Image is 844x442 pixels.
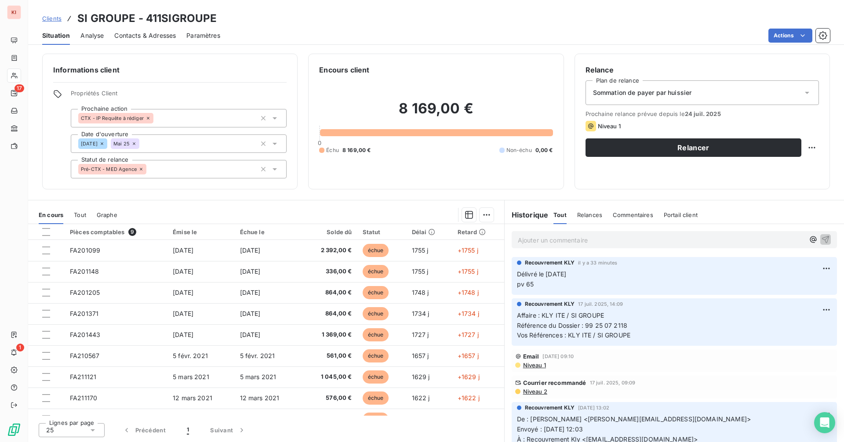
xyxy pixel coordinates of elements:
[586,138,801,157] button: Relancer
[458,228,499,235] div: Retard
[586,110,819,117] span: Prochaine relance prévue depuis le
[412,331,429,338] span: 1727 j
[412,394,430,402] span: 1622 j
[542,354,574,359] span: [DATE] 09:10
[240,373,276,380] span: 5 mars 2021
[307,330,352,339] span: 1 369,00 €
[70,394,97,402] span: FA211170
[240,415,280,423] span: 12 mars 2021
[97,211,117,218] span: Graphe
[613,211,653,218] span: Commentaires
[363,265,389,278] span: échue
[77,11,217,26] h3: SI GROUPE - 411SIGROUPE
[458,310,479,317] span: +1734 j
[307,309,352,318] span: 864,00 €
[590,380,636,385] span: 17 juil. 2025, 09:09
[173,310,193,317] span: [DATE]
[458,331,479,338] span: +1727 j
[363,391,389,405] span: échue
[593,88,692,97] span: Sommation de payer par huissier
[578,260,618,265] span: il y a 33 minutes
[240,268,261,275] span: [DATE]
[517,270,568,288] span: Délivré le [DATE] pv 65
[412,228,447,235] div: Délai
[363,307,389,320] span: échue
[153,114,160,122] input: Ajouter une valeur
[146,165,153,173] input: Ajouter une valeur
[81,141,98,146] span: [DATE]
[307,373,352,381] span: 1 045,00 €
[173,415,212,423] span: 12 mars 2021
[42,31,70,40] span: Situation
[307,267,352,276] span: 336,00 €
[458,373,480,380] span: +1629 j
[412,373,430,380] span: 1629 j
[240,228,296,235] div: Échue le
[578,301,623,307] span: 17 juil. 2025, 14:09
[173,373,209,380] span: 5 mars 2021
[458,289,479,296] span: +1748 j
[412,352,429,359] span: 1657 j
[577,211,602,218] span: Relances
[523,353,539,360] span: Email
[363,228,401,235] div: Statut
[70,268,99,275] span: FA201148
[7,423,21,437] img: Logo LeanPay
[318,139,321,146] span: 0
[525,259,575,267] span: Recouvrement KLY
[70,331,100,338] span: FA201443
[458,268,478,275] span: +1755 j
[768,29,812,43] button: Actions
[173,394,212,402] span: 12 mars 2021
[535,146,553,154] span: 0,00 €
[525,300,575,308] span: Recouvrement KLY
[578,405,609,410] span: [DATE] 13:02
[176,421,200,439] button: 1
[307,394,352,402] span: 576,00 €
[517,322,627,329] span: Référence du Dossier : 99 25 07 2118
[553,211,567,218] span: Tout
[173,289,193,296] span: [DATE]
[70,289,100,296] span: FA201205
[186,31,220,40] span: Paramètres
[70,415,98,423] span: FA211169
[685,110,721,117] span: 24 juil. 2025
[114,31,176,40] span: Contacts & Adresses
[363,328,389,341] span: échue
[39,211,63,218] span: En cours
[517,312,604,319] span: Affaire : KLY ITE / SI GROUPE
[522,362,546,369] span: Niveau 1
[240,352,275,359] span: 5 févr. 2021
[319,65,369,75] h6: Encours client
[525,404,575,412] span: Recouvrement KLY
[319,100,553,126] h2: 8 169,00 €
[70,228,162,236] div: Pièces comptables
[412,268,429,275] span: 1755 j
[522,388,547,395] span: Niveau 2
[412,246,429,254] span: 1755 j
[412,415,430,423] span: 1622 j
[363,244,389,257] span: échue
[307,246,352,255] span: 2 392,00 €
[80,31,104,40] span: Analyse
[112,421,176,439] button: Précédent
[363,349,389,362] span: échue
[15,84,24,92] span: 17
[113,141,130,146] span: Mai 25
[173,331,193,338] span: [DATE]
[458,394,480,402] span: +1622 j
[240,310,261,317] span: [DATE]
[307,288,352,297] span: 864,00 €
[505,210,549,220] h6: Historique
[814,412,835,433] div: Open Intercom Messenger
[173,246,193,254] span: [DATE]
[173,228,229,235] div: Émise le
[363,286,389,299] span: échue
[139,140,146,148] input: Ajouter une valeur
[70,352,99,359] span: FA210567
[173,268,193,275] span: [DATE]
[200,421,257,439] button: Suivant
[517,425,583,433] span: Envoyé : [DATE] 12:03
[598,123,621,130] span: Niveau 1
[586,65,819,75] h6: Relance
